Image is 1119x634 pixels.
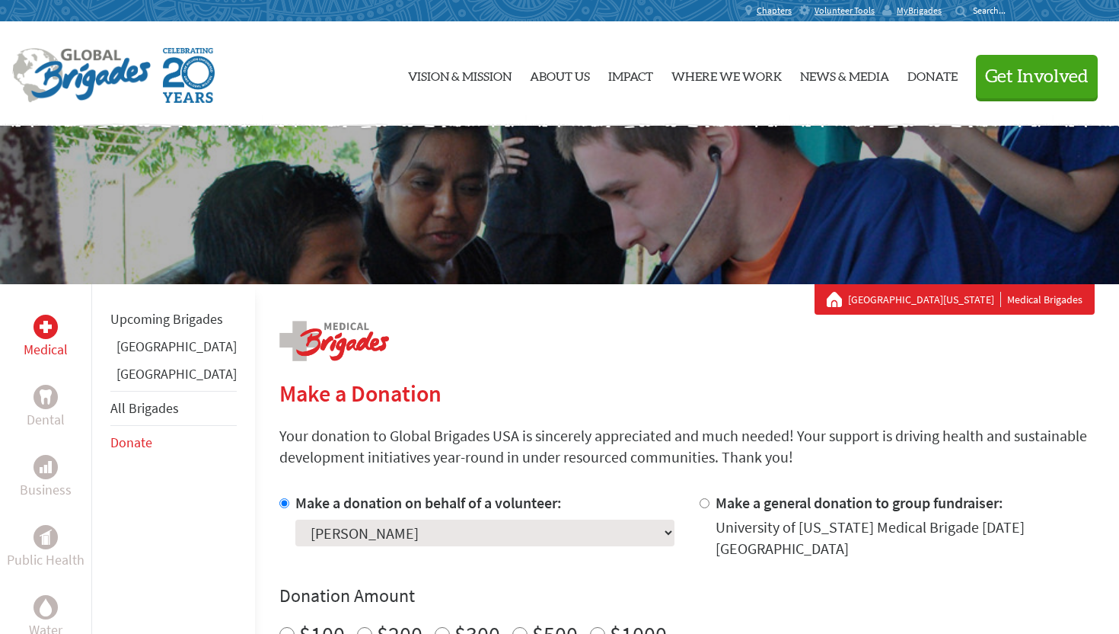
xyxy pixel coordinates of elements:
img: Public Health [40,530,52,545]
a: Upcoming Brigades [110,310,223,328]
div: Medical Brigades [827,292,1082,307]
img: logo-medical.png [279,321,389,361]
div: Public Health [33,525,58,549]
div: Medical [33,315,58,339]
a: About Us [530,34,590,114]
a: [GEOGRAPHIC_DATA][US_STATE] [848,292,1001,307]
p: Business [20,479,72,501]
p: Public Health [7,549,84,571]
label: Make a general donation to group fundraiser: [716,493,1003,512]
img: Water [40,598,52,616]
p: Medical [24,339,68,360]
label: Make a donation on behalf of a volunteer: [295,493,562,512]
a: [GEOGRAPHIC_DATA] [116,365,237,383]
a: Vision & Mission [408,34,512,114]
a: Impact [608,34,653,114]
img: Global Brigades Logo [12,48,151,103]
div: Business [33,455,58,479]
a: MedicalMedical [24,315,68,360]
p: Your donation to Global Brigades USA is sincerely appreciated and much needed! Your support is dr... [279,425,1095,468]
span: Volunteer Tools [815,5,875,17]
div: University of [US_STATE] Medical Brigade [DATE] [GEOGRAPHIC_DATA] [716,517,1095,559]
input: Search... [973,5,1016,16]
a: Public HealthPublic Health [7,525,84,571]
a: DentalDental [27,385,65,431]
li: Donate [110,426,237,459]
span: MyBrigades [897,5,942,17]
li: Upcoming Brigades [110,303,237,336]
li: Honduras [110,363,237,391]
button: Get Involved [976,55,1098,98]
a: Donate [907,34,958,114]
li: All Brigades [110,391,237,426]
div: Water [33,595,58,620]
li: Greece [110,336,237,363]
img: Medical [40,321,52,333]
a: Donate [110,434,152,451]
h2: Make a Donation [279,379,1095,407]
p: Dental [27,409,65,431]
a: All Brigades [110,399,179,417]
span: Get Involved [985,68,1089,86]
a: BusinessBusiness [20,455,72,501]
img: Business [40,461,52,473]
span: Chapters [757,5,792,17]
h4: Donation Amount [279,584,1095,608]
a: Where We Work [671,34,782,114]
img: Global Brigades Celebrating 20 Years [163,48,215,103]
img: Dental [40,389,52,404]
div: Dental [33,385,58,409]
a: News & Media [800,34,889,114]
a: [GEOGRAPHIC_DATA] [116,338,237,355]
